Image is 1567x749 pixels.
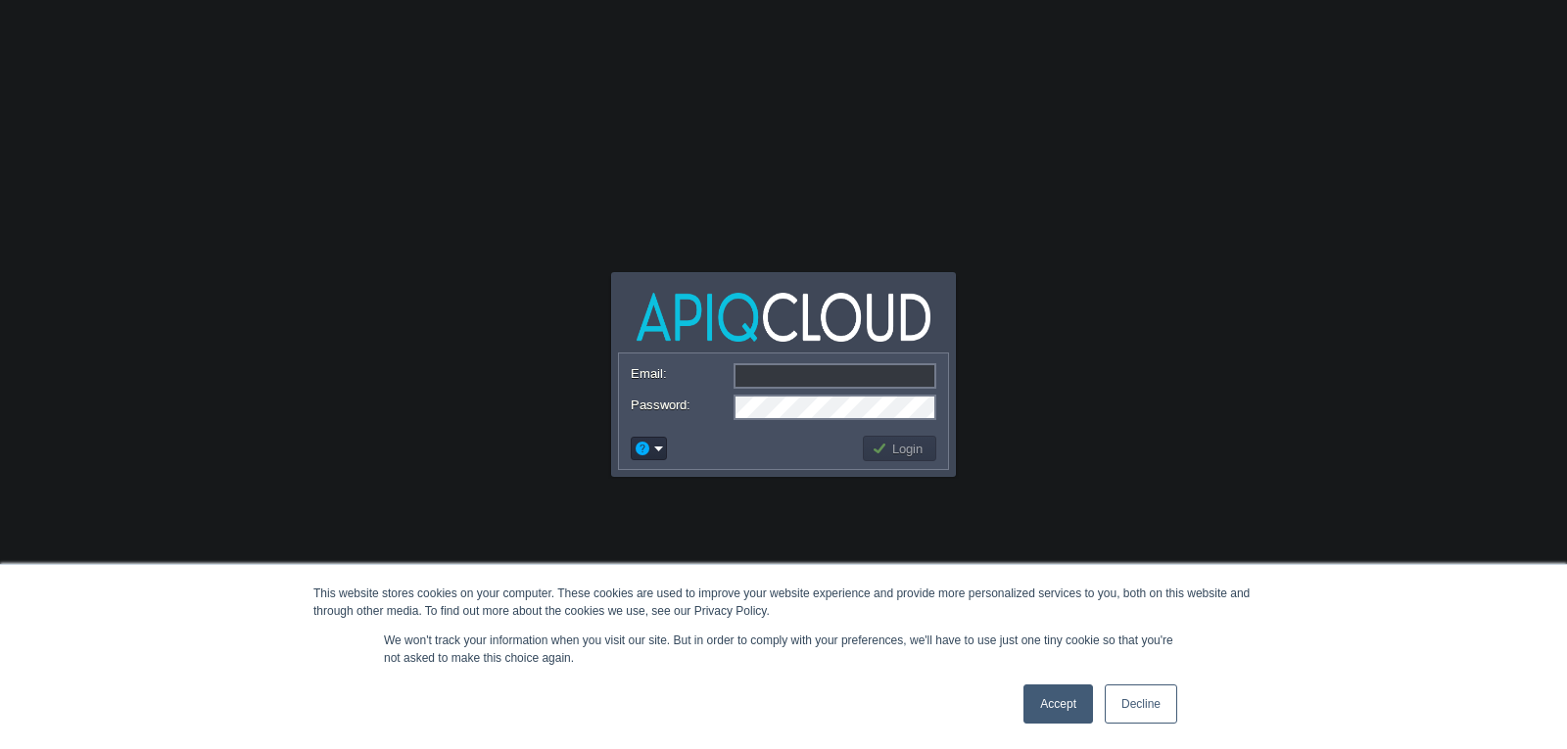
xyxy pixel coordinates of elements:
img: APIQCloud [637,293,930,342]
p: We won't track your information when you visit our site. But in order to comply with your prefere... [384,632,1183,667]
label: Email: [631,363,732,384]
a: Accept [1023,684,1093,724]
div: This website stores cookies on your computer. These cookies are used to improve your website expe... [313,585,1254,620]
button: Login [872,440,928,457]
a: Decline [1105,684,1177,724]
label: Password: [631,395,732,415]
